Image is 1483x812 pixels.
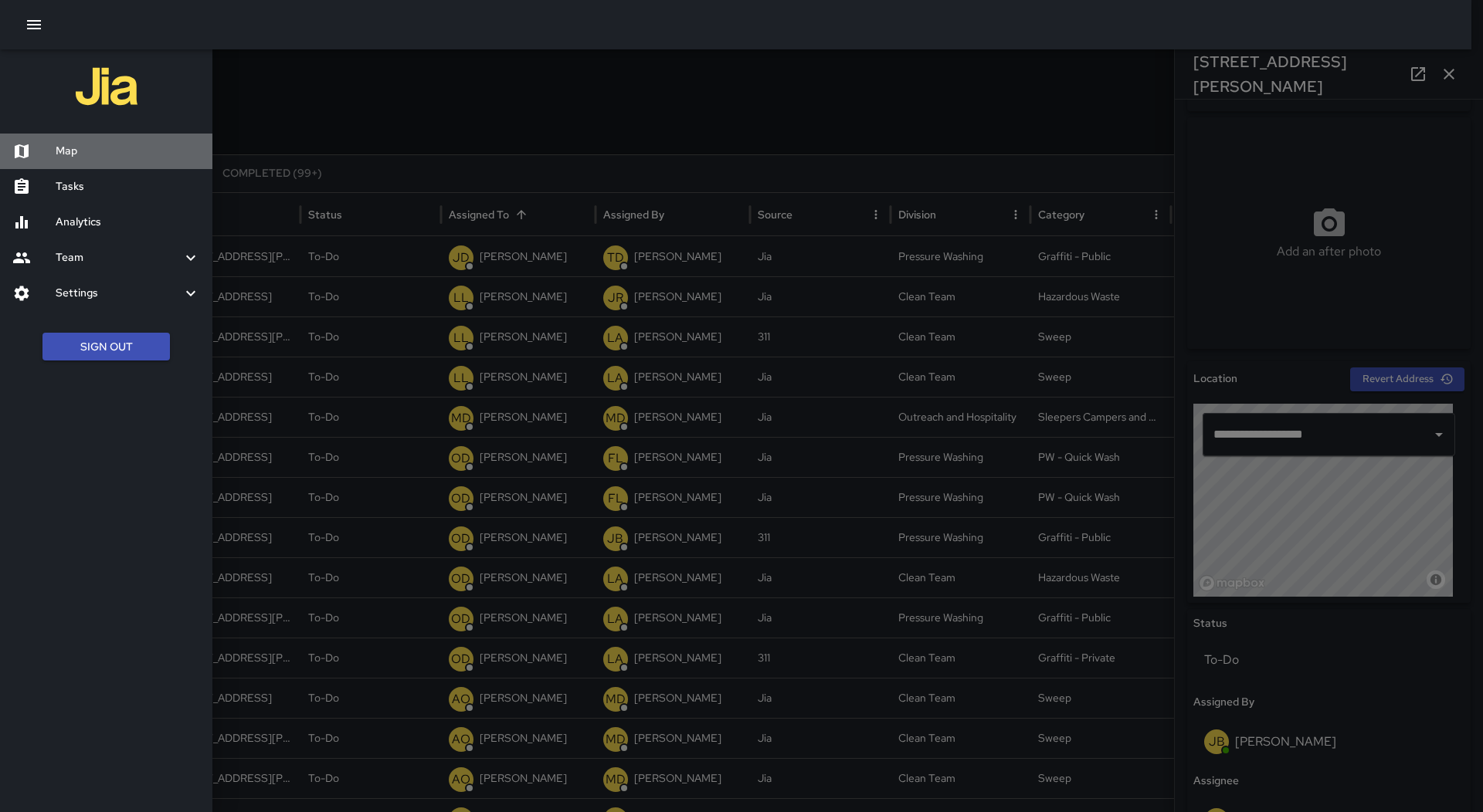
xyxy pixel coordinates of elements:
[56,285,182,302] h6: Settings
[56,249,182,266] h6: Team
[56,178,200,195] h6: Tasks
[56,214,200,231] h6: Analytics
[76,56,137,117] img: jia-logo
[56,143,200,160] h6: Map
[42,333,170,361] button: Sign Out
